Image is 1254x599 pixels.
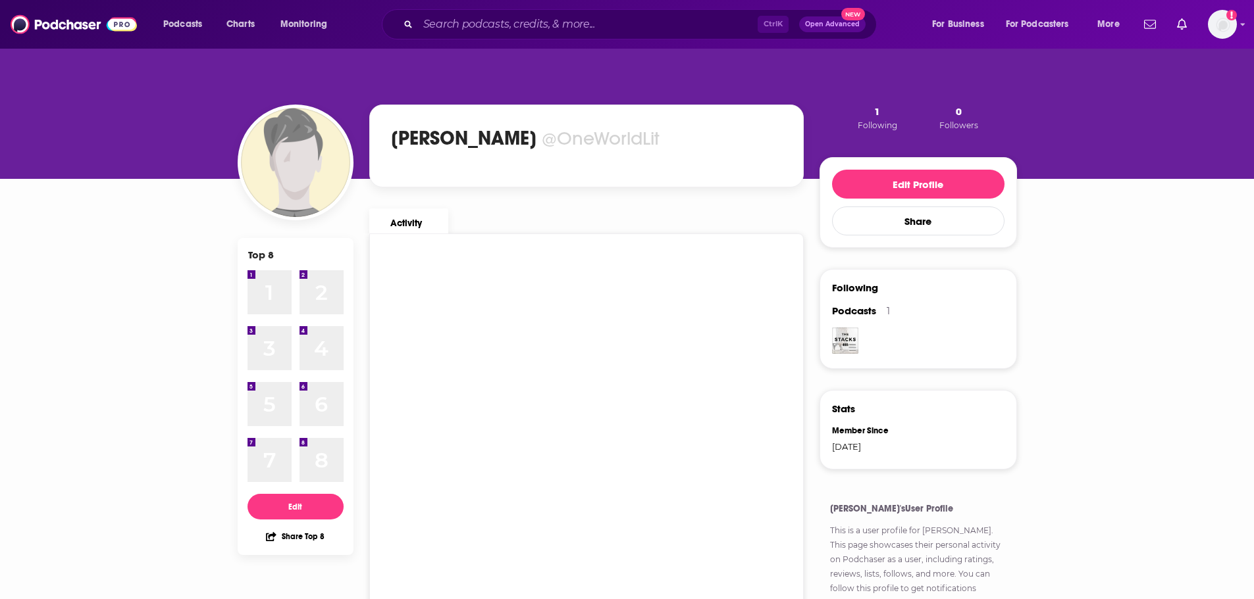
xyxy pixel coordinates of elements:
[394,9,889,39] div: Search podcasts, credits, & more...
[218,14,263,35] a: Charts
[248,494,344,519] button: Edit
[369,208,448,233] a: Activity
[805,21,860,28] span: Open Advanced
[832,327,858,354] img: The Stacks
[935,105,982,131] button: 0Followers
[1172,13,1192,36] a: Show notifications dropdown
[1208,10,1237,39] span: Logged in as OneWorldLit
[832,170,1005,199] button: Edit Profile
[271,14,344,35] button: open menu
[887,305,890,317] div: 1
[1139,13,1161,36] a: Show notifications dropdown
[997,14,1088,35] button: open menu
[858,120,897,130] span: Following
[163,15,202,34] span: Podcasts
[542,127,660,150] div: @OneWorldLit
[265,523,325,549] button: Share Top 8
[832,206,1005,235] button: Share
[418,14,758,35] input: Search podcasts, credits, & more...
[854,105,901,131] button: 1Following
[832,402,855,415] h3: Stats
[832,304,876,317] span: Podcasts
[922,525,991,535] a: [PERSON_NAME]
[939,120,978,130] span: Followers
[1226,10,1237,20] svg: Add a profile image
[280,15,327,34] span: Monitoring
[154,14,219,35] button: open menu
[830,503,1006,514] h4: [PERSON_NAME]'s User Profile
[832,425,910,436] div: Member Since
[1006,15,1069,34] span: For Podcasters
[248,249,274,261] div: Top 8
[832,441,910,452] div: [DATE]
[241,108,350,217] img: Andrea Pura
[758,16,789,33] span: Ctrl K
[1208,10,1237,39] img: User Profile
[832,281,878,294] div: Following
[799,16,866,32] button: Open AdvancedNew
[1208,10,1237,39] button: Show profile menu
[874,105,880,118] span: 1
[923,14,1001,35] button: open menu
[1088,14,1136,35] button: open menu
[11,12,137,37] img: Podchaser - Follow, Share and Rate Podcasts
[841,8,865,20] span: New
[932,15,984,34] span: For Business
[391,126,536,150] h1: [PERSON_NAME]
[226,15,255,34] span: Charts
[956,105,962,118] span: 0
[1097,15,1120,34] span: More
